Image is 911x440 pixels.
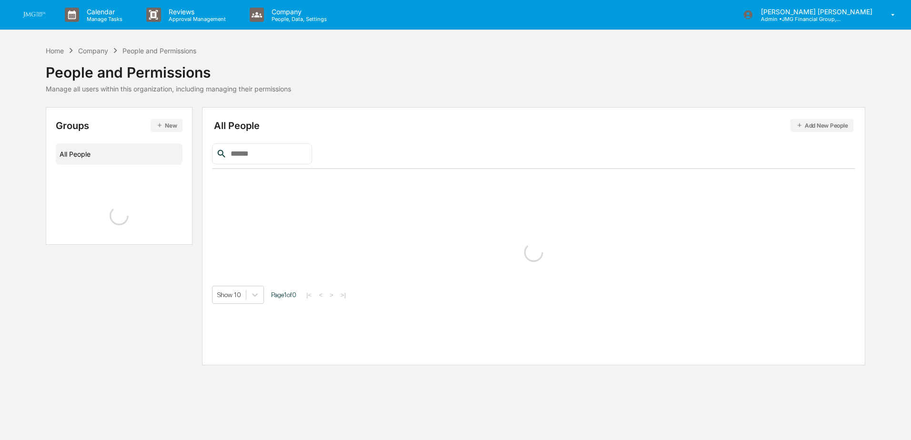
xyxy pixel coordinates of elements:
p: Reviews [161,8,231,16]
div: Company [78,47,108,55]
button: New [151,119,182,132]
button: > [327,291,336,299]
div: People and Permissions [122,47,196,55]
div: All People [60,146,179,162]
img: logo [23,12,46,18]
p: Approval Management [161,16,231,22]
button: Add New People [790,119,854,132]
p: Manage Tasks [79,16,127,22]
p: Company [264,8,332,16]
p: Admin • JMG Financial Group, Ltd. [753,16,842,22]
div: Home [46,47,64,55]
button: |< [304,291,314,299]
div: People and Permissions [46,56,291,81]
div: Manage all users within this organization, including managing their permissions [46,85,291,93]
button: >| [338,291,349,299]
div: All People [214,119,854,132]
span: Page 1 of 0 [271,291,296,299]
p: Calendar [79,8,127,16]
p: People, Data, Settings [264,16,332,22]
p: [PERSON_NAME] [PERSON_NAME] [753,8,877,16]
button: < [316,291,325,299]
div: Groups [56,119,183,132]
